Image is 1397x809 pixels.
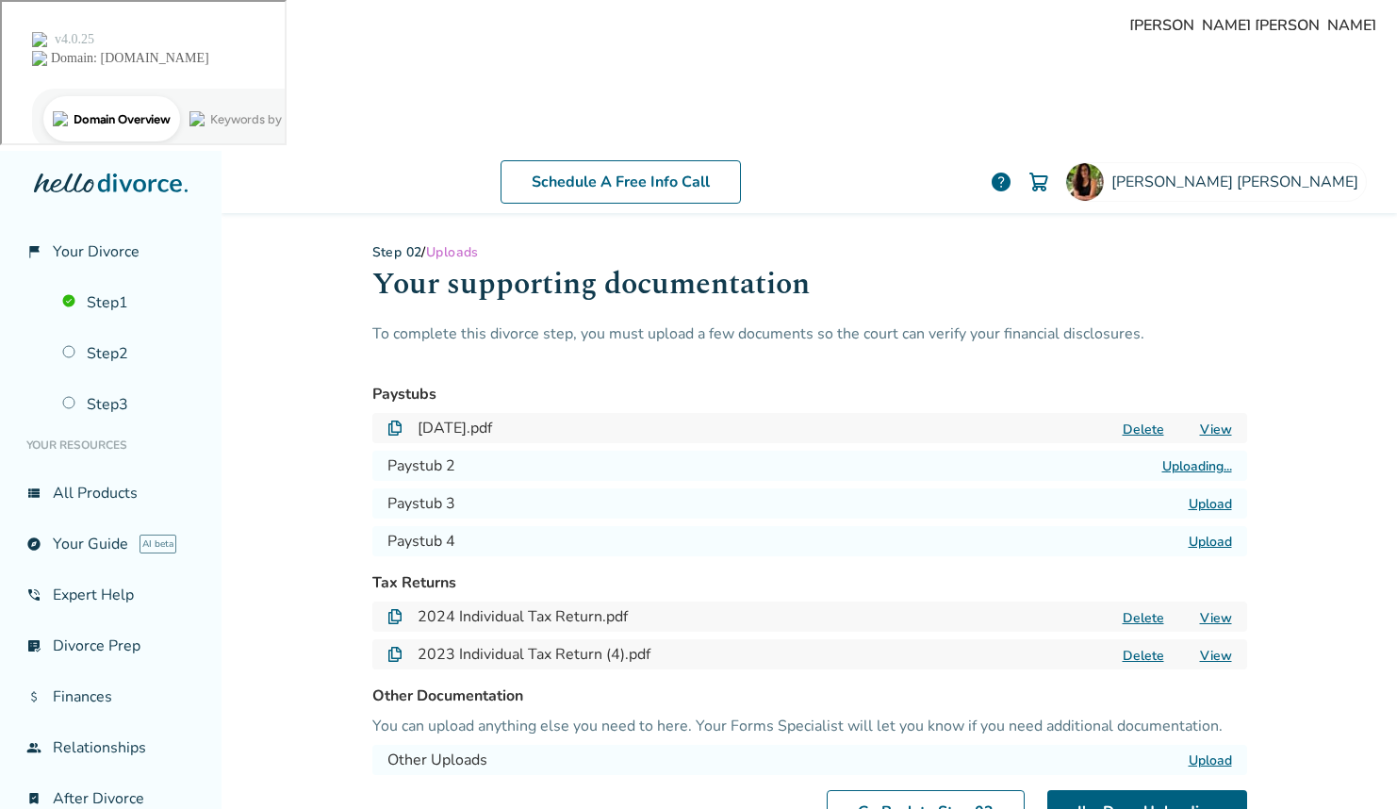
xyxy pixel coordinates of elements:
[15,624,206,668] a: list_alt_checkDivorce Prep
[387,492,455,515] h4: Paystub 3
[140,535,176,553] span: AI beta
[990,171,1012,193] a: help
[1189,751,1232,769] label: Upload
[387,749,487,771] h4: Other Uploads
[418,417,492,439] h4: [DATE].pdf
[72,111,169,124] div: Domain Overview
[1117,608,1170,628] button: Delete
[15,426,206,464] li: Your Resources
[387,421,403,436] img: Document
[26,791,41,806] span: bookmark_check
[418,605,628,628] h4: 2024 Individual Tax Return.pdf
[372,322,1247,368] p: To complete this divorce step, you must upload a few documents so the court can verify your finan...
[30,30,45,45] img: logo_orange.svg
[1027,171,1050,193] img: Cart
[1117,420,1170,439] button: Delete
[26,486,41,501] span: view_list
[26,537,41,552] span: explore
[372,243,422,261] a: Step 02
[15,230,206,273] a: flag_2Your Divorce
[30,49,45,64] img: website_grey.svg
[208,111,318,124] div: Keywords by Traffic
[1111,172,1366,192] span: [PERSON_NAME] [PERSON_NAME]
[15,471,206,515] a: view_listAll Products
[1200,421,1232,438] a: View
[15,573,206,617] a: phone_in_talkExpert Help
[51,332,206,375] a: Step2
[1303,718,1397,809] iframe: Chat Widget
[15,726,206,769] a: groupRelationships
[15,522,206,566] a: exploreYour GuideAI beta
[418,643,650,666] h4: 2023 Individual Tax Return (4).pdf
[372,243,1247,261] div: /
[51,281,206,324] a: Step1
[501,160,741,204] a: Schedule A Free Info Call
[53,241,140,262] span: Your Divorce
[188,109,203,124] img: tab_keywords_by_traffic_grey.svg
[26,244,41,259] span: flag_2
[51,109,66,124] img: tab_domain_overview_orange.svg
[1200,647,1232,665] a: View
[26,587,41,603] span: phone_in_talk
[26,638,41,653] span: list_alt_check
[372,261,1247,322] h1: Your supporting documentation
[1162,457,1232,475] label: Uploading...
[372,383,1247,405] h3: Paystubs
[372,685,1247,707] h3: Other Documentation
[1189,533,1232,551] label: Upload
[1117,646,1170,666] button: Delete
[1189,495,1232,513] label: Upload
[26,740,41,755] span: group
[1066,163,1104,201] img: Kathryn Rucker
[387,530,455,553] h4: Paystub 4
[372,715,1247,737] p: You can upload anything else you need to here. Your Forms Specialist will let you know if you nee...
[26,689,41,704] span: attach_money
[51,383,206,426] a: Step3
[15,675,206,718] a: attach_moneyFinances
[387,454,455,477] h4: Paystub 2
[426,243,479,261] span: Uploads
[387,647,403,662] img: Document
[372,571,1247,594] h3: Tax Returns
[49,49,207,64] div: Domain: [DOMAIN_NAME]
[387,609,403,624] img: Document
[53,30,92,45] div: v 4.0.25
[1200,609,1232,627] a: View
